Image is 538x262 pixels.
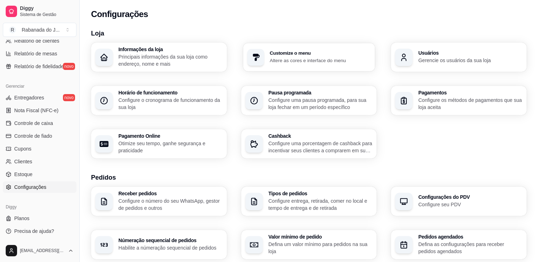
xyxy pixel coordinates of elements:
[418,201,522,208] p: Configure seu PDV
[3,201,76,213] div: Diggy
[3,156,76,167] a: Clientes
[3,3,76,20] a: DiggySistema de Gestão
[270,57,371,64] p: Altere as cores e interface do menu
[3,169,76,180] a: Estoque
[118,238,223,243] h3: Númeração sequencial de pedidos
[418,57,522,64] p: Gerencie os usuários da sua loja
[14,50,57,57] span: Relatório de mesas
[14,120,53,127] span: Controle de caixa
[14,107,58,114] span: Nota Fiscal (NFC-e)
[14,158,32,165] span: Clientes
[14,215,30,222] span: Planos
[3,225,76,237] a: Precisa de ajuda?
[118,197,223,212] p: Configure o número do seu WhatsApp, gestor de pedidos e outros
[14,184,46,191] span: Configurações
[418,50,522,55] h3: Usuários
[118,244,223,251] p: Habilite a númeração sequencial de pedidos
[14,94,44,101] span: Entregadores
[91,187,227,216] button: Receber pedidosConfigure o número do seu WhatsApp, gestor de pedidos e outros
[418,97,522,111] p: Configure os métodos de pagamentos que sua loja aceita
[268,90,373,95] h3: Pausa programada
[391,86,527,115] button: PagamentosConfigure os métodos de pagamentos que sua loja aceita
[243,43,374,71] button: Customize o menuAltere as cores e interface do menu
[118,133,223,138] h3: Pagamento Online
[391,43,527,72] button: UsuáriosGerencie os usuários da sua loja
[22,26,60,33] div: Rabanada do J ...
[268,97,373,111] p: Configure uma pausa programada, para sua loja fechar em um período específico
[418,90,522,95] h3: Pagamentos
[3,181,76,193] a: Configurações
[3,143,76,154] a: Cupons
[3,242,76,259] button: [EMAIL_ADDRESS][DOMAIN_NAME]
[268,133,373,138] h3: Cashback
[3,92,76,103] a: Entregadoresnovo
[268,191,373,196] h3: Tipos de pedidos
[3,213,76,224] a: Planos
[91,86,227,115] button: Horário de funcionamentoConfigure o cronograma de funcionamento da sua loja
[118,97,223,111] p: Configure o cronograma de funcionamento da sua loja
[241,187,377,216] button: Tipos de pedidosConfigure entrega, retirada, comer no local e tempo de entrega e de retirada
[268,241,373,255] p: Defina um valor mínimo para pedidos na sua loja
[91,230,227,259] button: Númeração sequencial de pedidosHabilite a númeração sequencial de pedidos
[3,130,76,142] a: Controle de fiado
[20,12,74,17] span: Sistema de Gestão
[91,28,527,38] h3: Loja
[268,234,373,239] h3: Valor mínimo de pedido
[241,86,377,115] button: Pausa programadaConfigure uma pausa programada, para sua loja fechar em um período específico
[268,140,373,154] p: Configure uma porcentagem de cashback para incentivar seus clientes a comprarem em sua loja
[20,248,65,253] span: [EMAIL_ADDRESS][DOMAIN_NAME]
[3,48,76,59] a: Relatório de mesas
[118,90,223,95] h3: Horário de funcionamento
[118,47,223,52] h3: Informações da loja
[241,230,377,259] button: Valor mínimo de pedidoDefina um valor mínimo para pedidos na sua loja
[118,191,223,196] h3: Receber pedidos
[14,63,64,70] span: Relatório de fidelidade
[20,5,74,12] span: Diggy
[14,171,32,178] span: Estoque
[91,129,227,158] button: Pagamento OnlineOtimize seu tempo, ganhe segurança e praticidade
[9,26,16,33] span: R
[14,132,52,140] span: Controle de fiado
[14,37,59,44] span: Relatório de clientes
[391,187,527,216] button: Configurações do PDVConfigure seu PDV
[3,23,76,37] button: Select a team
[14,228,54,235] span: Precisa de ajuda?
[3,81,76,92] div: Gerenciar
[118,53,223,67] p: Principais informações da sua loja como endereço, nome e mais
[418,234,522,239] h3: Pedidos agendados
[270,51,371,56] h3: Customize o menu
[118,140,223,154] p: Otimize seu tempo, ganhe segurança e praticidade
[14,145,31,152] span: Cupons
[268,197,373,212] p: Configure entrega, retirada, comer no local e tempo de entrega e de retirada
[391,230,527,259] button: Pedidos agendadosDefina as confiugurações para receber pedidos agendados
[418,241,522,255] p: Defina as confiugurações para receber pedidos agendados
[3,35,76,47] a: Relatório de clientes
[91,43,227,72] button: Informações da lojaPrincipais informações da sua loja como endereço, nome e mais
[418,195,522,200] h3: Configurações do PDV
[91,9,148,20] h2: Configurações
[3,105,76,116] a: Nota Fiscal (NFC-e)
[3,118,76,129] a: Controle de caixa
[3,61,76,72] a: Relatório de fidelidadenovo
[241,129,377,158] button: CashbackConfigure uma porcentagem de cashback para incentivar seus clientes a comprarem em sua loja
[91,173,527,182] h3: Pedidos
